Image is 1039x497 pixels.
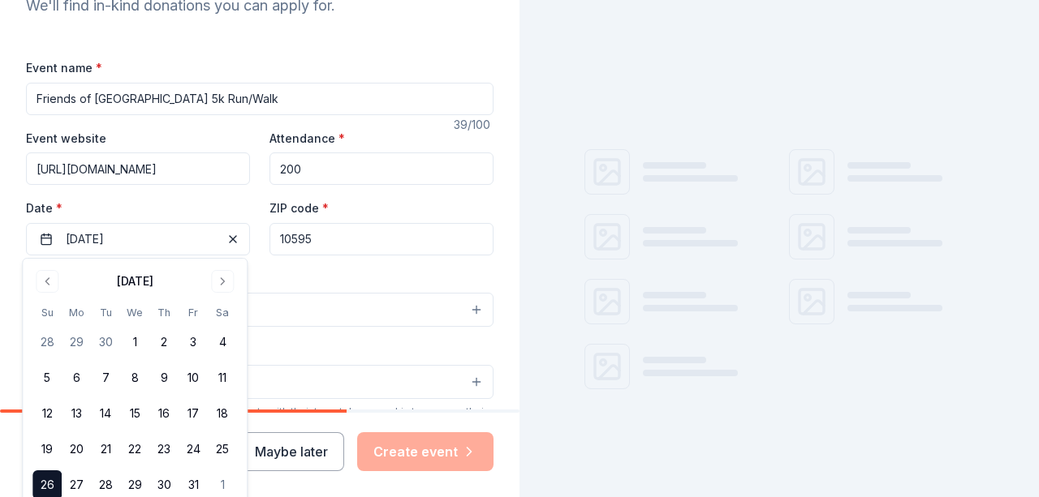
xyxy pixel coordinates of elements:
[149,399,179,428] button: 16
[26,200,250,216] label: Date
[32,304,62,321] th: Sunday
[120,399,149,428] button: 15
[120,304,149,321] th: Wednesday
[32,363,62,392] button: 5
[26,405,494,431] div: We use this information to help brands find events with their target demographic to sponsor their...
[62,328,91,357] button: 29
[208,328,237,357] button: 4
[269,131,345,147] label: Attendance
[269,200,329,216] label: ZIP code
[91,435,120,464] button: 21
[179,399,208,428] button: 17
[91,399,120,428] button: 14
[32,399,62,428] button: 12
[62,435,91,464] button: 20
[62,363,91,392] button: 6
[120,363,149,392] button: 8
[91,363,120,392] button: 7
[91,328,120,357] button: 30
[120,435,149,464] button: 22
[26,83,494,115] input: Spring Fundraiser
[26,293,494,327] button: Select
[149,328,179,357] button: 2
[32,328,62,357] button: 28
[179,328,208,357] button: 3
[149,304,179,321] th: Thursday
[32,435,62,464] button: 19
[91,304,120,321] th: Tuesday
[26,152,250,185] input: https://www...
[208,435,237,464] button: 25
[26,365,494,399] button: Select
[269,223,494,255] input: 12345 (U.S. only)
[239,432,344,471] button: Maybe later
[211,270,234,293] button: Go to next month
[179,363,208,392] button: 10
[269,152,494,185] input: 20
[149,363,179,392] button: 9
[454,115,494,135] div: 39 /100
[120,328,149,357] button: 1
[26,60,102,76] label: Event name
[208,363,237,392] button: 11
[149,435,179,464] button: 23
[208,304,237,321] th: Saturday
[26,131,106,147] label: Event website
[26,223,250,255] button: [DATE]
[179,435,208,464] button: 24
[179,304,208,321] th: Friday
[36,270,58,293] button: Go to previous month
[62,399,91,428] button: 13
[62,304,91,321] th: Monday
[208,399,237,428] button: 18
[117,272,153,291] div: [DATE]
